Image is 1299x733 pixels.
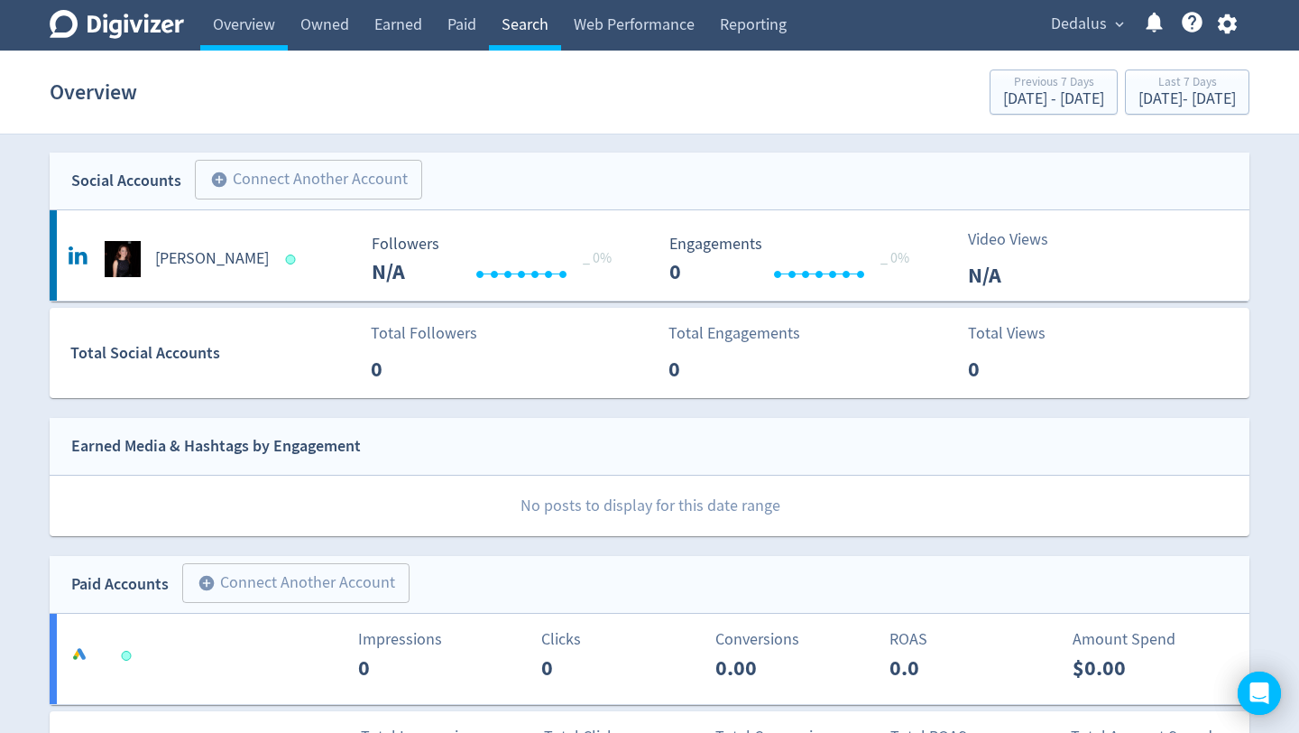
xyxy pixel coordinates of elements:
a: Impressions0Clicks0Conversions0.00ROAS0.0Amount Spend$0.00 [50,614,1249,704]
p: Conversions [715,627,879,652]
span: _ 0% [880,249,909,267]
div: Total Social Accounts [70,340,358,366]
p: N/A [968,259,1072,292]
p: 0.00 [715,652,819,684]
p: Impressions [358,627,521,652]
p: Total Engagements [668,321,800,346]
p: Amount Spend [1073,627,1236,652]
div: Last 7 Days [1138,76,1236,91]
svg: Engagements 0 [660,236,931,283]
p: No posts to display for this date range [51,476,1249,536]
span: expand_more [1111,16,1128,32]
span: Dedalus [1051,10,1107,39]
p: Clicks [541,627,705,652]
a: Connect Another Account [181,162,422,199]
button: Last 7 Days[DATE]- [DATE] [1125,70,1249,115]
h1: Overview [50,63,137,121]
h5: [PERSON_NAME] [155,248,269,270]
p: $0.00 [1073,652,1176,684]
p: ROAS [889,627,1053,652]
button: Connect Another Account [182,563,410,603]
p: Total Followers [371,321,477,346]
p: Video Views [968,227,1072,252]
button: Previous 7 Days[DATE] - [DATE] [990,70,1118,115]
a: Connect Another Account [169,566,410,603]
span: add_circle [198,574,216,592]
p: 0 [541,652,645,684]
div: Paid Accounts [71,571,169,598]
div: Social Accounts [71,168,181,194]
img: Therese Williams undefined [105,241,141,277]
button: Dedalus [1045,10,1129,39]
div: [DATE] - [DATE] [1003,91,1104,107]
span: Data last synced: 29 Sep 2025, 10:02am (AEST) [286,255,301,264]
span: _ 0% [583,249,612,267]
div: [DATE] - [DATE] [1138,91,1236,107]
div: Previous 7 Days [1003,76,1104,91]
div: Earned Media & Hashtags by Engagement [71,433,361,459]
span: add_circle [210,171,228,189]
a: Therese Williams undefined[PERSON_NAME] Followers --- _ 0% Followers N/A Engagements 0 Engagement... [50,210,1249,301]
p: 0 [968,353,1072,385]
p: 0.0 [889,652,993,684]
button: Connect Another Account [195,160,422,199]
p: Total Views [968,321,1072,346]
p: 0 [358,652,462,684]
p: 0 [371,353,474,385]
svg: Followers --- [363,236,633,283]
div: Open Intercom Messenger [1238,672,1281,715]
p: 0 [668,353,772,385]
span: Data last synced: 28 Sep 2025, 11:01pm (AEST) [122,651,137,661]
